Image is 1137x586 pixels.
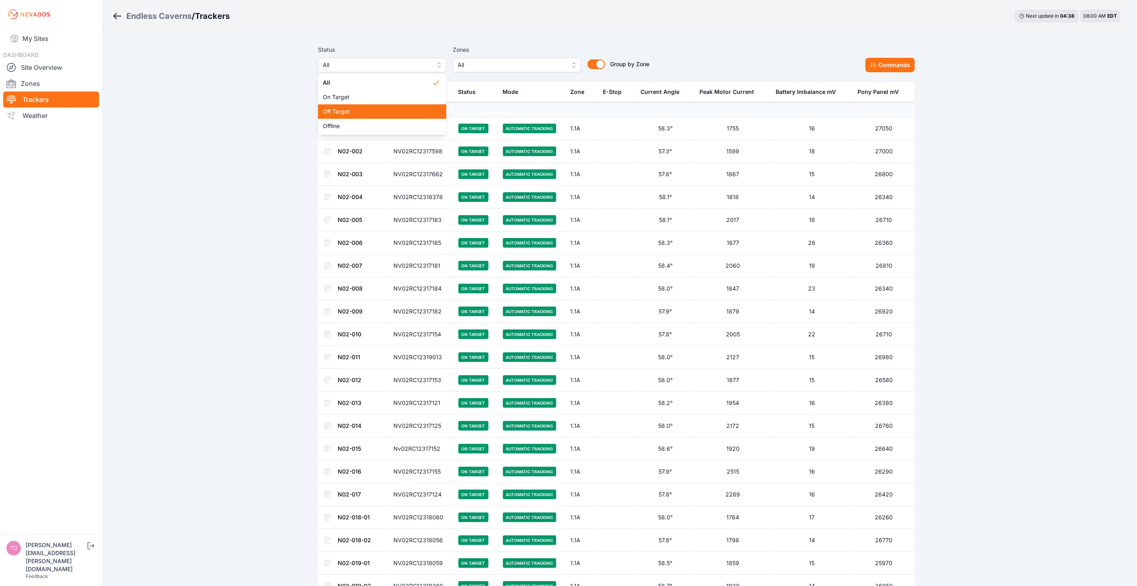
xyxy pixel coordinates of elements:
[323,60,430,70] span: All
[323,79,432,87] span: All
[323,108,432,116] span: Off Target
[323,122,432,130] span: Offline
[323,93,432,101] span: On Target
[318,58,446,72] button: All
[318,74,446,135] div: All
